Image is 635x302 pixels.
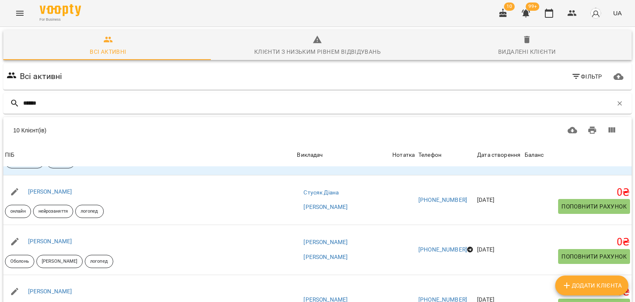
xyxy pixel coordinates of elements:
[561,252,627,261] span: Поповнити рахунок
[582,120,602,140] button: Друк
[28,238,72,244] a: [PERSON_NAME]
[38,208,68,215] p: нейрозаняття
[525,150,544,160] div: Sort
[525,236,630,249] h5: 0 ₴
[90,258,108,265] p: логопед
[475,175,523,225] td: [DATE]
[558,199,630,214] button: Поповнити рахунок
[40,17,81,22] span: For Business
[303,189,339,197] a: Стусяк Діана
[5,255,34,268] div: Оболонь
[558,249,630,264] button: Поповнити рахунок
[303,238,348,247] a: [PERSON_NAME]
[90,47,126,57] div: Всі активні
[33,205,73,218] div: нейрозаняття
[525,286,630,299] h5: 0 ₴
[555,276,628,295] button: Додати клієнта
[613,9,622,17] span: UA
[20,70,62,83] h6: Всі активні
[526,2,540,11] span: 99+
[297,150,322,160] div: Sort
[254,47,381,57] div: Клієнти з низьким рівнем відвідувань
[590,7,602,19] img: avatar_s.png
[303,253,348,261] a: [PERSON_NAME]
[81,208,98,215] p: логопед
[418,197,467,203] a: [PHONE_NUMBER]
[504,2,515,11] span: 10
[42,258,77,265] p: [PERSON_NAME]
[28,288,72,295] a: [PERSON_NAME]
[525,150,544,160] div: Баланс
[5,150,294,160] span: ПІБ
[10,3,30,23] button: Menu
[562,280,622,290] span: Додати клієнта
[5,205,31,218] div: онлайн
[525,150,630,160] span: Баланс
[561,201,627,211] span: Поповнити рахунок
[418,150,442,160] div: Телефон
[297,150,322,160] div: Викладач
[602,120,622,140] button: Вигляд колонок
[28,188,72,195] a: [PERSON_NAME]
[610,5,625,21] button: UA
[498,47,556,57] div: Видалені клієнти
[418,150,474,160] span: Телефон
[40,4,81,16] img: Voopty Logo
[477,150,520,160] div: Дата створення
[5,150,14,160] div: ПІБ
[36,255,83,268] div: [PERSON_NAME]
[525,186,630,199] h5: 0 ₴
[75,205,104,218] div: логопед
[297,150,389,160] span: Викладач
[13,126,305,134] div: 10 Клієнт(ів)
[3,117,632,144] div: Table Toolbar
[85,255,113,268] div: логопед
[477,150,520,160] div: Sort
[303,203,348,211] a: [PERSON_NAME]
[10,208,26,215] p: онлайн
[475,225,523,275] td: [DATE]
[571,72,602,81] span: Фільтр
[477,150,521,160] span: Дата створення
[392,150,415,160] div: Нотатка
[418,246,467,253] a: [PHONE_NUMBER]
[10,258,29,265] p: Оболонь
[563,120,582,140] button: Завантажити CSV
[418,150,442,160] div: Sort
[568,69,606,84] button: Фільтр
